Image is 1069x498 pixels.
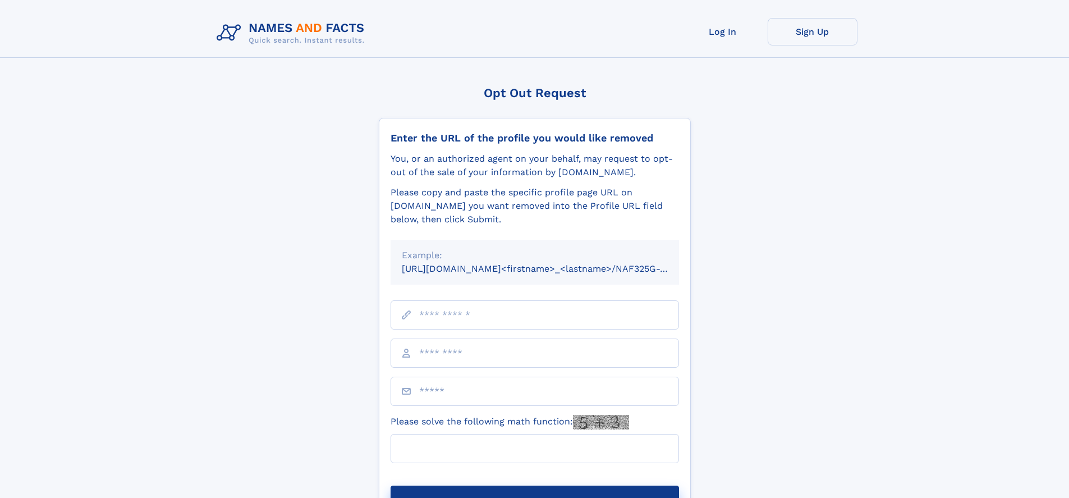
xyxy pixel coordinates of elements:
[391,186,679,226] div: Please copy and paste the specific profile page URL on [DOMAIN_NAME] you want removed into the Pr...
[391,152,679,179] div: You, or an authorized agent on your behalf, may request to opt-out of the sale of your informatio...
[402,263,700,274] small: [URL][DOMAIN_NAME]<firstname>_<lastname>/NAF325G-xxxxxxxx
[678,18,768,45] a: Log In
[402,249,668,262] div: Example:
[379,86,691,100] div: Opt Out Request
[768,18,857,45] a: Sign Up
[391,132,679,144] div: Enter the URL of the profile you would like removed
[391,415,629,430] label: Please solve the following math function:
[212,18,374,48] img: Logo Names and Facts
